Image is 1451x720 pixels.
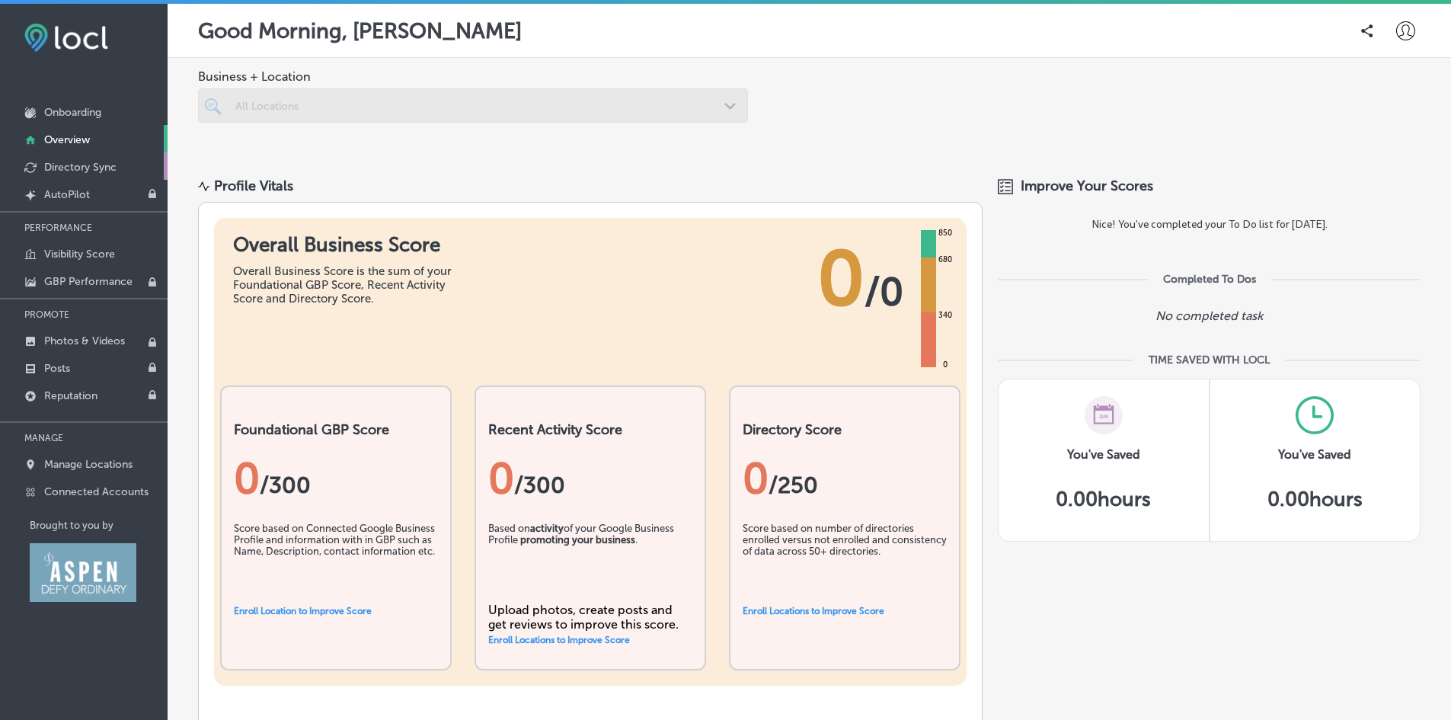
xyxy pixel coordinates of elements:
[1056,488,1151,511] h5: 0.00 hours
[769,472,818,499] span: /250
[44,188,90,201] p: AutoPilot
[44,161,117,174] p: Directory Sync
[234,421,438,438] h2: Foundational GBP Score
[234,606,372,616] a: Enroll Location to Improve Score
[514,472,565,499] span: /300
[1067,447,1140,462] h3: You've Saved
[44,275,133,288] p: GBP Performance
[1163,273,1256,286] div: Completed To Dos
[44,133,90,146] p: Overview
[198,69,748,84] span: Business + Location
[935,254,955,266] div: 680
[214,178,293,194] div: Profile Vitals
[488,635,630,645] a: Enroll Locations to Improve Score
[1267,488,1363,511] h5: 0.00 hours
[488,453,692,504] div: 0
[30,543,136,602] img: Aspen
[260,472,311,499] span: / 300
[743,606,884,616] a: Enroll Locations to Improve Score
[743,453,947,504] div: 0
[44,248,115,261] p: Visibility Score
[24,24,108,52] img: fda3e92497d09a02dc62c9cd864e3231.png
[44,458,133,471] p: Manage Locations
[940,359,951,371] div: 0
[743,421,947,438] h2: Directory Score
[44,362,70,375] p: Posts
[234,453,438,504] div: 0
[743,523,947,599] div: Score based on number of directories enrolled versus not enrolled and consistency of data across ...
[198,18,522,43] p: Good Morning, [PERSON_NAME]
[488,421,692,438] h2: Recent Activity Score
[865,269,903,315] span: / 0
[30,520,168,531] p: Brought to you by
[1149,354,1270,366] div: TIME SAVED WITH LOCL
[1021,178,1153,194] span: Improve Your Scores
[817,233,865,325] span: 0
[44,389,97,402] p: Reputation
[998,217,1421,232] label: Nice! You've completed your To Do list for [DATE].
[234,523,438,599] div: Score based on Connected Google Business Profile and information with in GBP such as Name, Descri...
[935,227,955,239] div: 850
[44,485,149,498] p: Connected Accounts
[520,534,635,546] b: promoting your business
[44,334,125,347] p: Photos & Videos
[233,233,462,257] h1: Overall Business Score
[1278,447,1351,462] h3: You've Saved
[935,309,955,322] div: 340
[233,264,462,306] div: Overall Business Score is the sum of your Foundational GBP Score, Recent Activity Score and Direc...
[488,603,692,632] div: Upload photos, create posts and get reviews to improve this score.
[488,523,692,599] div: Based on of your Google Business Profile .
[44,106,101,119] p: Onboarding
[530,523,564,534] b: activity
[1155,309,1263,323] p: No completed task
